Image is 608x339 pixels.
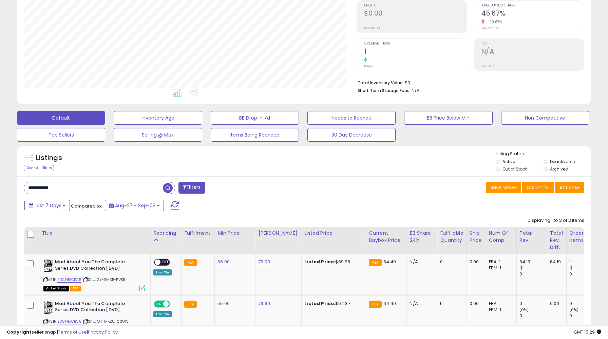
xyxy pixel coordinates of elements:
a: B0CN51CBC5 [57,319,81,324]
img: 51NCZ2TNKZL._SL40_.jpg [43,301,53,314]
span: | SKU: Q4-MKZ8-0SUW [82,319,129,324]
a: Privacy Policy [88,329,118,335]
b: Listed Price: [304,258,335,265]
li: $0 [358,78,579,86]
div: FBA: 1 [489,301,511,307]
div: 0 [569,271,597,277]
div: Listed Price [304,230,363,237]
div: ASIN: [43,259,145,290]
span: | SKU: ZY-EM3B-PVKB [82,277,125,282]
div: FBM: 1 [489,307,511,313]
div: BB Share 24h. [410,230,434,244]
div: 5 [440,301,461,307]
b: Mad About You The Complete Series DVD Collection [DVD] [55,301,137,315]
span: Avg. Buybox Share [481,4,584,7]
div: Repricing [153,230,178,237]
small: (0%) [569,307,579,313]
b: Mad About You The Complete Series DVD Collection [DVD] [55,259,137,273]
div: Ordered Items [569,230,594,244]
div: 64.19 [550,259,561,265]
a: 76.00 [258,258,270,265]
div: ASIN: [43,301,145,332]
small: Prev: $0.00 [364,26,380,30]
div: N/A [410,259,432,265]
a: 58.00 [217,258,230,265]
small: FBA [184,259,197,266]
button: Selling @ Max [114,128,202,142]
h5: Listings [36,153,62,163]
label: Deactivated [550,159,575,164]
h2: $0.00 [364,10,467,19]
button: Columns [522,182,554,193]
div: 0.00 [550,301,561,307]
label: Out of Stock [502,166,527,172]
h2: 1 [364,48,467,57]
div: 0 [440,259,461,265]
small: FBA [184,301,197,308]
div: Fulfillment [184,230,212,237]
div: FBA: 1 [489,259,511,265]
span: Compared to: [71,203,102,209]
span: FBA [70,286,81,291]
div: Current Buybox Price [369,230,404,244]
span: Last 7 Days [35,202,61,209]
div: Total Rev. [519,230,544,244]
div: 0.00 [470,301,481,307]
div: 0 [519,271,547,277]
div: Ship Price [470,230,483,244]
div: 0.00 [470,259,481,265]
a: 79.99 [258,300,270,307]
button: Filters [178,182,205,194]
button: Default [17,111,105,125]
div: 0 [519,313,547,319]
span: Profit [364,4,467,7]
img: 51NCZ2TNKZL._SL40_.jpg [43,259,53,272]
button: Non Competitive [501,111,589,125]
div: 0 [569,313,597,319]
span: OFF [169,301,180,307]
small: Prev: N/A [481,64,495,68]
strong: Copyright [7,329,32,335]
small: -20.67% [484,19,502,24]
label: Active [502,159,515,164]
button: Top Sellers [17,128,105,142]
label: Archived [550,166,568,172]
span: 64.49 [383,300,396,307]
button: BB Drop in 7d [211,111,299,125]
span: Ordered Items [364,42,467,46]
h2: 45.67% [481,10,584,19]
small: (0%) [519,307,529,313]
b: Total Inventory Value: [358,80,404,86]
a: Terms of Use [58,329,87,335]
div: Displaying 1 to 2 of 2 items [528,217,584,224]
div: Low. FBA [153,269,172,275]
b: Listed Price: [304,300,335,307]
div: 0 [569,301,597,307]
span: All listings that are currently out of stock and unavailable for purchase on Amazon [43,286,69,291]
button: Actions [555,182,584,193]
span: ROI [481,42,584,46]
div: N/A [410,301,432,307]
span: N/A [412,87,420,94]
div: Title [42,230,148,237]
div: 64.19 [519,259,547,265]
div: Clear All Filters [24,165,54,171]
span: Columns [527,184,548,191]
div: $64.87 [304,301,361,307]
div: seller snap | | [7,329,118,336]
span: 2025-09-11 15:29 GMT [574,329,601,335]
div: 0 [519,301,547,307]
button: 30 Day Decrease [307,128,396,142]
b: Short Term Storage Fees: [358,88,411,93]
span: 64.49 [383,258,396,265]
span: OFF [160,260,171,265]
div: $69.98 [304,259,361,265]
button: Last 7 Days [24,200,70,211]
button: BB Price Below Min [404,111,492,125]
div: Total Rev. Diff. [550,230,564,251]
button: Save View [486,182,521,193]
small: Prev: 57.57% [481,26,499,30]
div: Low. FBA [153,311,172,317]
button: Inventory Age [114,111,202,125]
div: 1 [569,259,597,265]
